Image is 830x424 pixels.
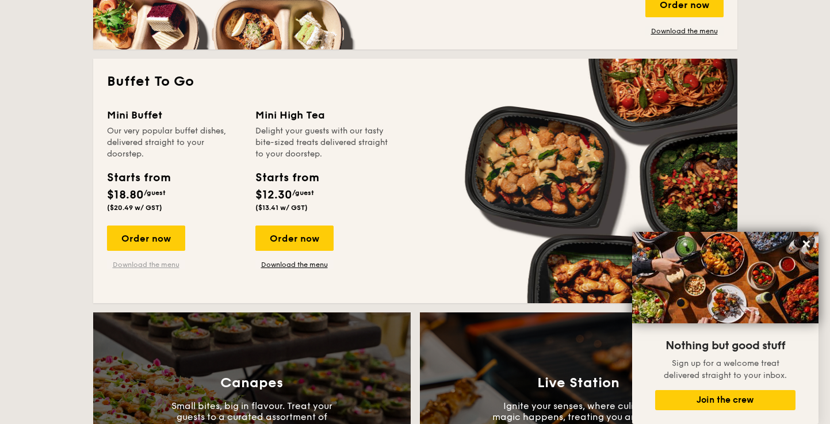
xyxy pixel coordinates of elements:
button: Close [797,235,816,253]
span: Sign up for a welcome treat delivered straight to your inbox. [664,358,787,380]
span: /guest [292,189,314,197]
div: Mini Buffet [107,107,242,123]
button: Join the crew [655,390,795,410]
h3: Live Station [537,375,619,391]
h3: Canapes [220,375,283,391]
div: Starts from [107,169,170,186]
div: Starts from [255,169,318,186]
span: ($20.49 w/ GST) [107,204,162,212]
span: /guest [144,189,166,197]
span: ($13.41 w/ GST) [255,204,308,212]
div: Order now [107,226,185,251]
div: Mini High Tea [255,107,390,123]
span: $12.30 [255,188,292,202]
span: $18.80 [107,188,144,202]
h2: Buffet To Go [107,72,724,91]
span: Nothing but good stuff [665,339,785,353]
div: Delight your guests with our tasty bite-sized treats delivered straight to your doorstep. [255,125,390,160]
a: Download the menu [107,260,185,269]
img: DSC07876-Edit02-Large.jpeg [632,232,818,323]
a: Download the menu [645,26,724,36]
a: Download the menu [255,260,334,269]
div: Order now [255,226,334,251]
div: Our very popular buffet dishes, delivered straight to your doorstep. [107,125,242,160]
